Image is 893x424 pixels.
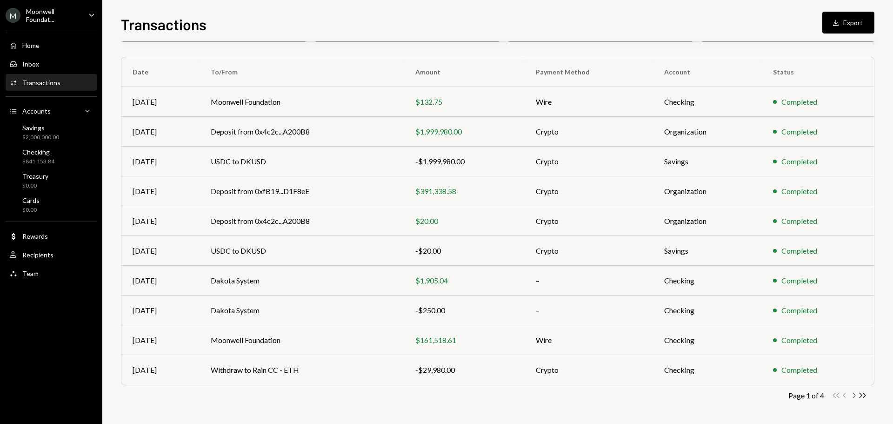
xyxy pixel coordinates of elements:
[26,7,81,23] div: Moonwell Foundat...
[525,57,653,87] th: Payment Method
[6,74,97,91] a: Transactions
[404,57,525,87] th: Amount
[781,186,817,197] div: Completed
[6,55,97,72] a: Inbox
[415,186,513,197] div: $391,338.58
[22,60,39,68] div: Inbox
[133,156,188,167] div: [DATE]
[781,364,817,376] div: Completed
[22,41,40,49] div: Home
[415,275,513,286] div: $1,905.04
[525,236,653,266] td: Crypto
[22,134,59,141] div: $2,000,000.00
[525,296,653,325] td: –
[525,325,653,355] td: Wire
[653,266,762,296] td: Checking
[6,246,97,263] a: Recipients
[653,117,762,147] td: Organization
[6,145,97,168] a: Checking$841,153.84
[22,158,54,166] div: $841,153.84
[653,236,762,266] td: Savings
[653,147,762,176] td: Savings
[415,335,513,346] div: $161,518.61
[6,265,97,282] a: Team
[133,245,188,256] div: [DATE]
[22,79,60,87] div: Transactions
[762,57,874,87] th: Status
[525,206,653,236] td: Crypto
[22,107,51,115] div: Accounts
[788,391,824,400] div: Page 1 of 4
[200,325,404,355] td: Moonwell Foundation
[200,176,404,206] td: Deposit from 0xfB19...D1F8eE
[415,215,513,227] div: $20.00
[415,96,513,108] div: $132.75
[653,176,762,206] td: Organization
[22,206,40,214] div: $0.00
[781,126,817,137] div: Completed
[200,57,404,87] th: To/From
[415,364,513,376] div: -$29,980.00
[653,206,762,236] td: Organization
[6,102,97,119] a: Accounts
[6,8,20,23] div: M
[22,182,48,190] div: $0.00
[415,245,513,256] div: -$20.00
[121,57,200,87] th: Date
[653,87,762,117] td: Checking
[133,215,188,227] div: [DATE]
[200,206,404,236] td: Deposit from 0x4c2c...A200B8
[525,176,653,206] td: Crypto
[525,87,653,117] td: Wire
[6,169,97,192] a: Treasury$0.00
[133,335,188,346] div: [DATE]
[200,117,404,147] td: Deposit from 0x4c2c...A200B8
[781,215,817,227] div: Completed
[200,87,404,117] td: Moonwell Foundation
[525,117,653,147] td: Crypto
[22,148,54,156] div: Checking
[781,156,817,167] div: Completed
[781,245,817,256] div: Completed
[781,305,817,316] div: Completed
[653,57,762,87] th: Account
[133,275,188,286] div: [DATE]
[653,325,762,355] td: Checking
[6,37,97,54] a: Home
[22,232,48,240] div: Rewards
[133,96,188,108] div: [DATE]
[133,186,188,197] div: [DATE]
[22,196,40,204] div: Cards
[6,228,97,244] a: Rewards
[133,126,188,137] div: [DATE]
[22,172,48,180] div: Treasury
[200,147,404,176] td: USDC to DKUSD
[6,194,97,216] a: Cards$0.00
[133,305,188,316] div: [DATE]
[653,296,762,325] td: Checking
[200,296,404,325] td: Dakota System
[822,12,874,34] button: Export
[6,121,97,143] a: Savings$2,000,000.00
[200,266,404,296] td: Dakota System
[121,15,207,34] h1: Transactions
[525,147,653,176] td: Crypto
[133,364,188,376] div: [DATE]
[781,335,817,346] div: Completed
[415,156,513,167] div: -$1,999,980.00
[781,275,817,286] div: Completed
[22,251,53,259] div: Recipients
[200,236,404,266] td: USDC to DKUSD
[525,355,653,385] td: Crypto
[200,355,404,385] td: Withdraw to Rain CC - ETH
[415,305,513,316] div: -$250.00
[22,124,59,132] div: Savings
[781,96,817,108] div: Completed
[653,355,762,385] td: Checking
[415,126,513,137] div: $1,999,980.00
[22,269,39,277] div: Team
[525,266,653,296] td: –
